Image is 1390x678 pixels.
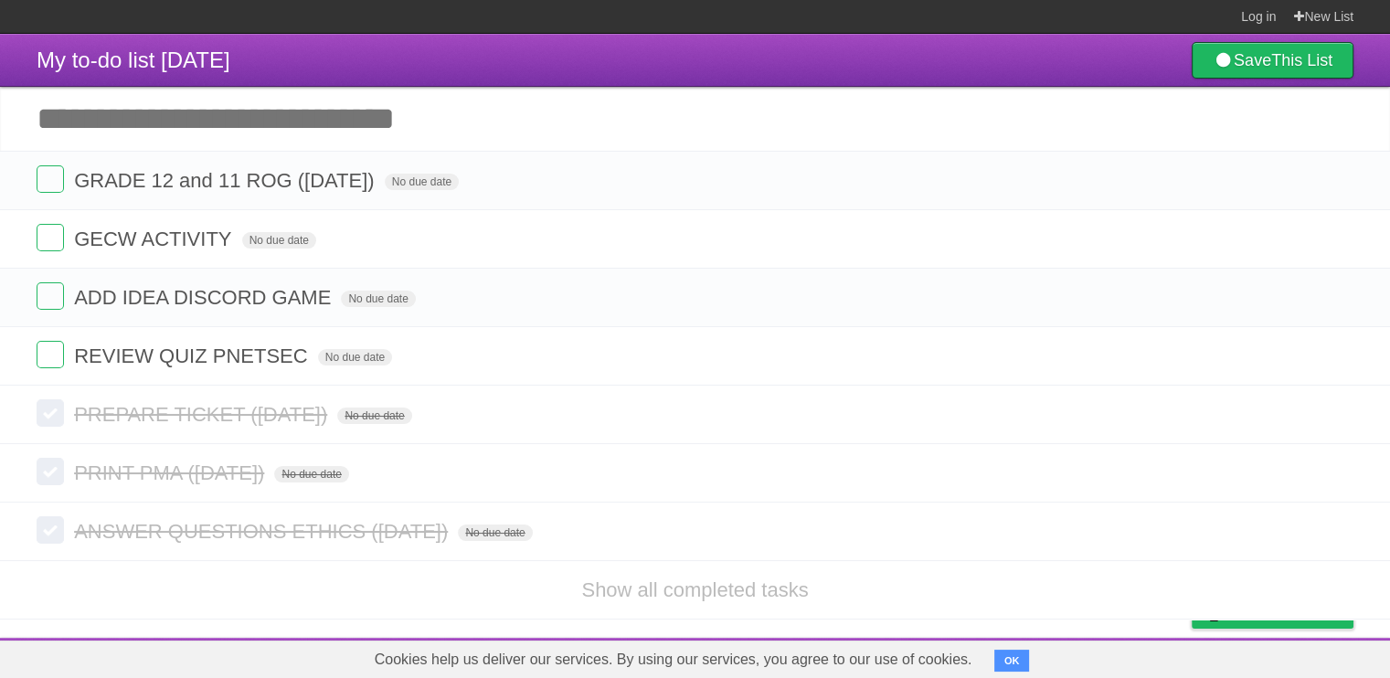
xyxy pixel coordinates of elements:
[994,650,1030,672] button: OK
[37,165,64,193] label: Done
[74,403,332,426] span: PREPARE TICKET ([DATE])
[581,578,808,601] a: Show all completed tasks
[37,224,64,251] label: Done
[37,282,64,310] label: Done
[74,286,335,309] span: ADD IDEA DISCORD GAME
[74,169,378,192] span: GRADE 12 and 11 ROG ([DATE])
[37,48,230,72] span: My to-do list [DATE]
[1230,596,1344,628] span: Buy me a coffee
[37,341,64,368] label: Done
[1192,42,1353,79] a: SaveThis List
[458,524,532,541] span: No due date
[274,466,348,482] span: No due date
[37,458,64,485] label: Done
[1271,51,1332,69] b: This List
[385,174,459,190] span: No due date
[337,408,411,424] span: No due date
[74,461,269,484] span: PRINT PMA ([DATE])
[37,516,64,544] label: Done
[356,641,991,678] span: Cookies help us deliver our services. By using our services, you agree to our use of cookies.
[74,228,236,250] span: GECW ACTIVITY
[341,291,415,307] span: No due date
[37,399,64,427] label: Done
[242,232,316,249] span: No due date
[74,520,452,543] span: ANSWER QUESTIONS ETHICS ([DATE])
[74,344,312,367] span: REVIEW QUIZ PNETSEC
[318,349,392,365] span: No due date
